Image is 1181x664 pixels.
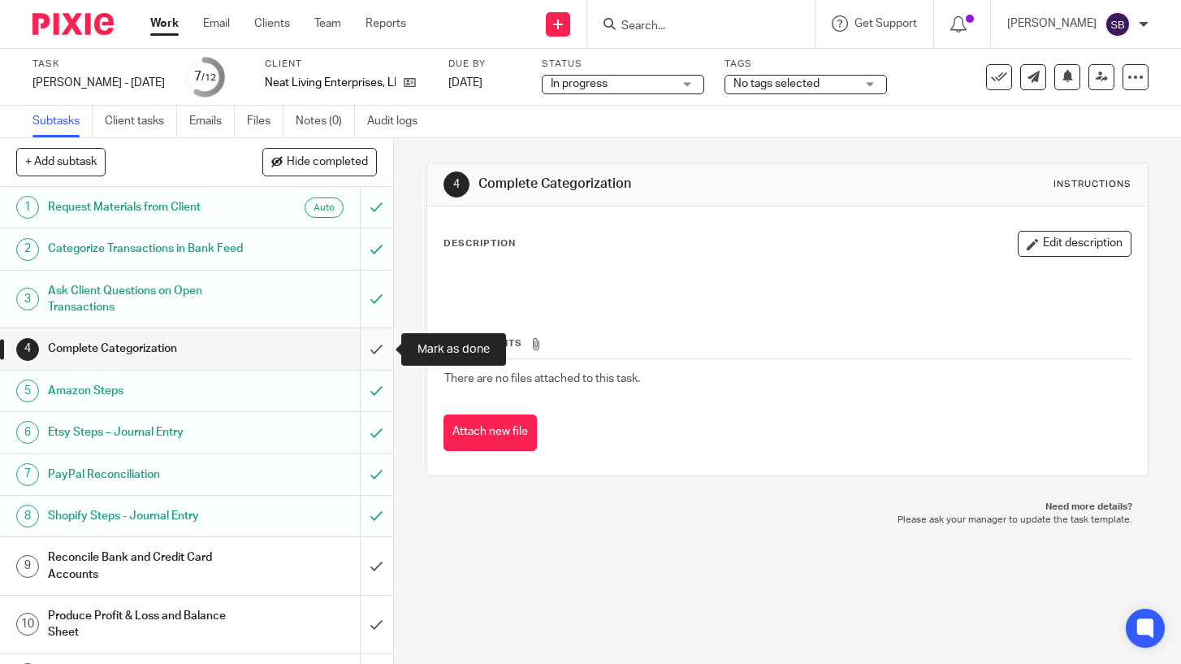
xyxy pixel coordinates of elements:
p: Description [443,237,516,250]
a: Client tasks [105,106,177,137]
label: Task [32,58,165,71]
h1: Etsy Steps – Journal Entry [48,420,245,445]
button: + Add subtask [16,148,106,176]
div: 1 [16,196,39,219]
label: Due by [448,58,521,71]
h1: Complete Categorization [478,176,822,193]
a: Audit logs [367,106,430,137]
button: Hide completed [262,148,377,176]
h1: Produce Profit & Loss and Balance Sheet [48,604,245,645]
span: No tags selected [733,78,820,89]
p: Please ask your manager to update the task template. [443,514,1132,527]
h1: Reconcile Bank and Credit Card Accounts [48,545,245,587]
div: 5 [16,380,39,402]
a: Subtasks [32,106,93,137]
a: Reports [366,15,406,32]
span: In progress [551,78,608,89]
a: Emails [189,106,235,137]
small: /12 [201,73,216,82]
h1: Shopify Steps - Journal Entry [48,504,245,528]
img: svg%3E [1105,11,1131,37]
div: 6 [16,421,39,444]
p: [PERSON_NAME] [1007,15,1097,32]
h1: Complete Categorization [48,336,245,361]
div: Flavia Andrews - Jul 2025 [32,75,165,91]
div: 4 [443,171,469,197]
a: Files [247,106,283,137]
label: Status [542,58,704,71]
a: Email [203,15,230,32]
h1: Categorize Transactions in Bank Feed [48,237,245,261]
p: Need more details? [443,501,1132,514]
input: Search [620,20,766,34]
span: Hide completed [287,156,368,169]
img: Pixie [32,13,114,35]
label: Tags [725,58,887,71]
div: 9 [16,555,39,578]
a: Clients [254,15,290,32]
h1: Amazon Steps [48,379,245,403]
a: Notes (0) [296,106,355,137]
span: Attachments [444,339,522,348]
h1: Ask Client Questions on Open Transactions [48,279,245,320]
span: Get Support [854,18,917,29]
h1: Request Materials from Client [48,195,245,219]
button: Edit description [1018,231,1131,257]
a: Team [314,15,341,32]
div: Auto [305,197,344,218]
div: [PERSON_NAME] - [DATE] [32,75,165,91]
span: [DATE] [448,77,482,89]
label: Client [265,58,428,71]
h1: PayPal Reconciliation [48,462,245,487]
button: Attach new file [443,414,537,451]
div: 3 [16,288,39,310]
div: 2 [16,238,39,261]
span: There are no files attached to this task. [444,373,640,384]
a: Work [150,15,179,32]
div: 7 [16,463,39,486]
div: 10 [16,613,39,636]
div: 7 [194,67,216,86]
div: Instructions [1053,178,1131,191]
div: 4 [16,338,39,361]
p: Neat Living Enterprises, LLC [265,75,396,91]
div: 8 [16,505,39,527]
